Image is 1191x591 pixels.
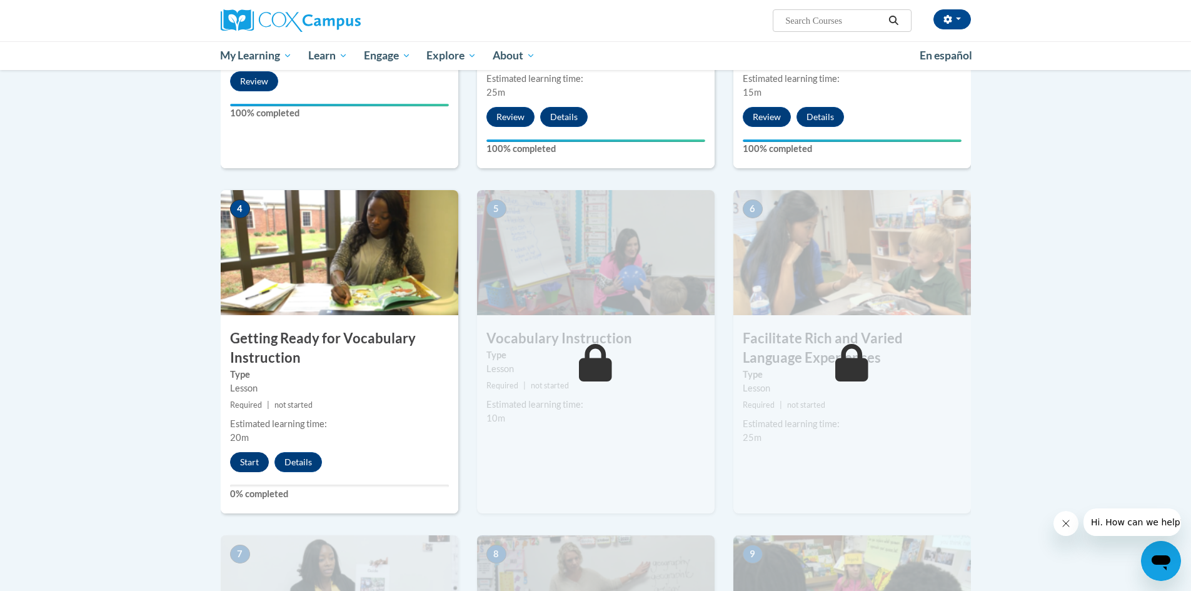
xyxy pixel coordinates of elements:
[540,107,588,127] button: Details
[797,107,844,127] button: Details
[486,87,505,98] span: 25m
[230,200,250,218] span: 4
[531,381,569,390] span: not started
[523,381,526,390] span: |
[267,400,269,410] span: |
[743,200,763,218] span: 6
[220,48,292,63] span: My Learning
[300,41,356,70] a: Learn
[426,48,476,63] span: Explore
[743,87,761,98] span: 15m
[364,48,411,63] span: Engage
[230,432,249,443] span: 20m
[230,545,250,563] span: 7
[787,400,825,410] span: not started
[274,400,313,410] span: not started
[486,348,705,362] label: Type
[213,41,301,70] a: My Learning
[230,71,278,91] button: Review
[743,400,775,410] span: Required
[486,545,506,563] span: 8
[743,72,962,86] div: Estimated learning time:
[912,43,980,69] a: En español
[221,190,458,315] img: Course Image
[486,72,705,86] div: Estimated learning time:
[486,139,705,142] div: Your progress
[230,381,449,395] div: Lesson
[221,9,458,32] a: Cox Campus
[486,200,506,218] span: 5
[486,398,705,412] div: Estimated learning time:
[1141,541,1181,581] iframe: Button to launch messaging window
[477,190,715,315] img: Course Image
[743,381,962,395] div: Lesson
[743,142,962,156] label: 100% completed
[274,452,322,472] button: Details
[780,400,782,410] span: |
[743,107,791,127] button: Review
[477,329,715,348] h3: Vocabulary Instruction
[1053,511,1078,536] iframe: Close message
[230,106,449,120] label: 100% completed
[743,139,962,142] div: Your progress
[743,545,763,563] span: 9
[743,417,962,431] div: Estimated learning time:
[486,142,705,156] label: 100% completed
[485,41,543,70] a: About
[920,49,972,62] span: En español
[221,329,458,368] h3: Getting Ready for Vocabulary Instruction
[486,107,535,127] button: Review
[933,9,971,29] button: Account Settings
[784,13,884,28] input: Search Courses
[230,368,449,381] label: Type
[230,104,449,106] div: Your progress
[1083,508,1181,536] iframe: Message from company
[230,417,449,431] div: Estimated learning time:
[230,400,262,410] span: Required
[418,41,485,70] a: Explore
[221,9,361,32] img: Cox Campus
[486,413,505,423] span: 10m
[486,362,705,376] div: Lesson
[202,41,990,70] div: Main menu
[884,13,903,28] button: Search
[493,48,535,63] span: About
[743,432,761,443] span: 25m
[733,190,971,315] img: Course Image
[308,48,348,63] span: Learn
[356,41,419,70] a: Engage
[8,9,101,19] span: Hi. How can we help?
[486,381,518,390] span: Required
[733,329,971,368] h3: Facilitate Rich and Varied Language Experiences
[230,452,269,472] button: Start
[743,368,962,381] label: Type
[230,487,449,501] label: 0% completed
